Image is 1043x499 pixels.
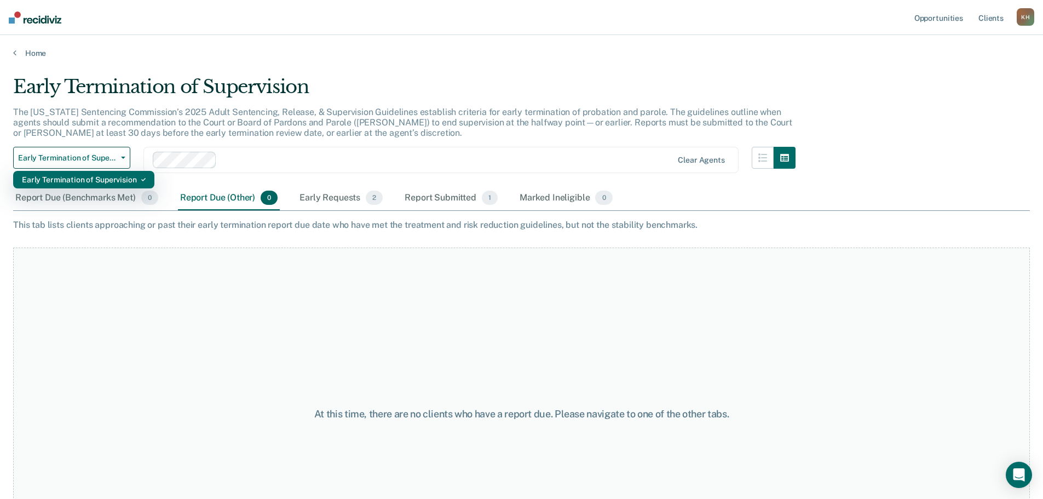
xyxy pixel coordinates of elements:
p: The [US_STATE] Sentencing Commission’s 2025 Adult Sentencing, Release, & Supervision Guidelines e... [13,107,792,138]
a: Home [13,48,1030,58]
div: At this time, there are no clients who have a report due. Please navigate to one of the other tabs. [268,408,776,420]
button: KH [1017,8,1034,26]
div: K H [1017,8,1034,26]
img: Recidiviz [9,12,61,24]
span: 0 [141,191,158,205]
span: 2 [366,191,383,205]
span: Early Termination of Supervision [18,153,117,163]
div: Early Requests2 [297,186,385,210]
div: Marked Ineligible0 [517,186,615,210]
div: Report Due (Benchmarks Met)0 [13,186,160,210]
span: 0 [261,191,278,205]
div: Early Termination of Supervision [13,76,796,107]
button: Early Termination of Supervision [13,147,130,169]
span: 0 [595,191,612,205]
div: Clear agents [678,156,724,165]
span: 1 [482,191,498,205]
div: Report Submitted1 [402,186,500,210]
div: Open Intercom Messenger [1006,462,1032,488]
div: This tab lists clients approaching or past their early termination report due date who have met t... [13,220,1030,230]
div: Early Termination of Supervision [22,171,146,188]
div: Report Due (Other)0 [178,186,280,210]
